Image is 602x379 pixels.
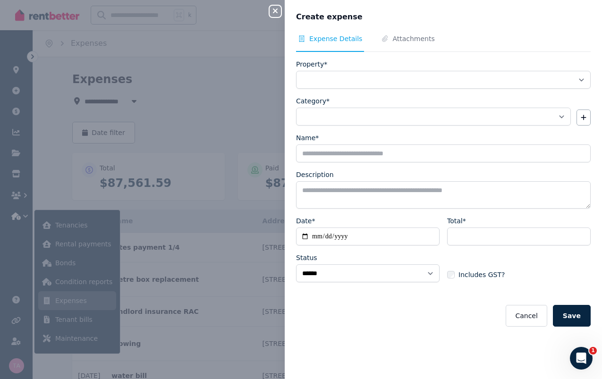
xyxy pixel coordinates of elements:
label: Total* [447,216,466,226]
span: Create expense [296,11,363,23]
label: Name* [296,133,319,143]
label: Property* [296,59,327,69]
button: Cancel [506,305,547,327]
span: Attachments [392,34,434,43]
label: Date* [296,216,315,226]
span: 1 [589,347,597,354]
label: Category* [296,96,330,106]
input: Includes GST? [447,271,455,278]
iframe: Intercom live chat [570,347,593,370]
button: Save [553,305,591,327]
label: Description [296,170,334,179]
span: Expense Details [309,34,362,43]
nav: Tabs [296,34,591,52]
label: Status [296,253,317,262]
span: Includes GST? [458,270,505,279]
